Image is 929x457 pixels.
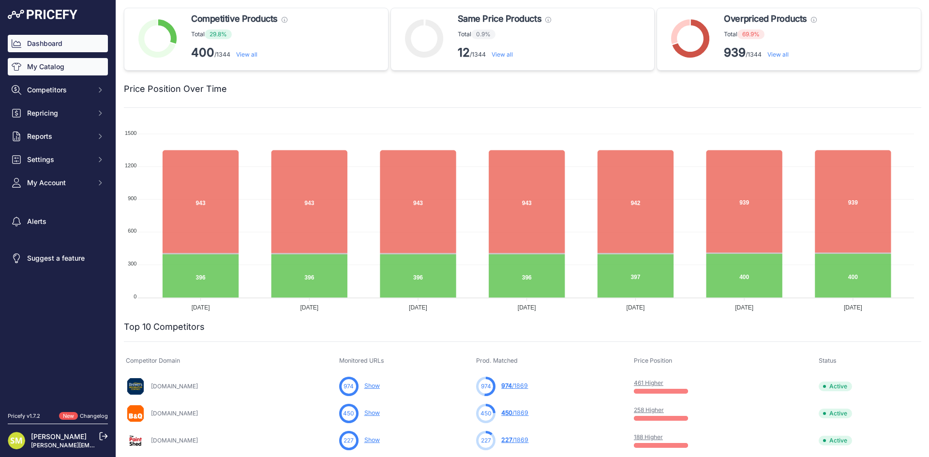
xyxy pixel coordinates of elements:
[124,320,205,334] h2: Top 10 Competitors
[364,409,380,416] a: Show
[191,45,287,60] p: /1344
[634,357,672,364] span: Price Position
[8,10,77,19] img: Pricefy Logo
[364,436,380,443] a: Show
[518,304,536,311] tspan: [DATE]
[59,412,78,420] span: New
[458,12,541,26] span: Same Price Products
[8,250,108,267] a: Suggest a feature
[191,12,278,26] span: Competitive Products
[501,382,528,389] a: 974/1869
[128,195,136,201] tspan: 900
[409,304,427,311] tspan: [DATE]
[819,436,852,445] span: Active
[124,82,227,96] h2: Price Position Over Time
[8,81,108,99] button: Competitors
[343,409,354,418] span: 450
[27,178,90,188] span: My Account
[344,436,354,445] span: 227
[480,409,492,418] span: 450
[8,412,40,420] div: Pricefy v1.7.2
[80,413,108,419] a: Changelog
[471,29,495,39] span: 0.9%
[300,304,318,311] tspan: [DATE]
[724,45,746,59] strong: 939
[27,132,90,141] span: Reports
[128,261,136,266] tspan: 300
[364,382,380,389] a: Show
[31,442,180,449] a: [PERSON_NAME][EMAIL_ADDRESS][DOMAIN_NAME]
[8,213,108,230] a: Alerts
[339,357,384,364] span: Monitored URLs
[27,108,90,118] span: Repricing
[501,409,528,416] a: 450/1869
[458,29,551,39] p: Total
[8,151,108,168] button: Settings
[151,437,198,444] a: [DOMAIN_NAME]
[236,51,257,58] a: View all
[192,304,210,311] tspan: [DATE]
[191,45,214,59] strong: 400
[819,409,852,418] span: Active
[458,45,551,60] p: /1344
[125,130,136,136] tspan: 1500
[724,29,816,39] p: Total
[128,228,136,234] tspan: 600
[724,45,816,60] p: /1344
[481,436,491,445] span: 227
[27,155,90,164] span: Settings
[501,436,528,443] a: 227/1869
[205,29,232,39] span: 29.8%
[634,379,663,386] a: 461 Higher
[481,382,491,391] span: 974
[191,29,287,39] p: Total
[151,383,198,390] a: [DOMAIN_NAME]
[819,382,852,391] span: Active
[8,58,108,75] a: My Catalog
[634,406,664,413] a: 258 Higher
[151,410,198,417] a: [DOMAIN_NAME]
[819,357,837,364] span: Status
[134,294,136,299] tspan: 0
[125,162,136,168] tspan: 1200
[126,357,180,364] span: Competitor Domain
[476,357,518,364] span: Prod. Matched
[492,51,513,58] a: View all
[8,128,108,145] button: Reports
[8,35,108,400] nav: Sidebar
[501,409,512,416] span: 450
[634,433,663,441] a: 188 Higher
[724,12,807,26] span: Overpriced Products
[27,85,90,95] span: Competitors
[8,174,108,192] button: My Account
[737,29,764,39] span: 69.9%
[844,304,862,311] tspan: [DATE]
[8,104,108,122] button: Repricing
[627,304,645,311] tspan: [DATE]
[8,35,108,52] a: Dashboard
[501,382,512,389] span: 974
[735,304,753,311] tspan: [DATE]
[767,51,789,58] a: View all
[501,436,512,443] span: 227
[458,45,470,59] strong: 12
[344,382,354,391] span: 974
[31,432,87,441] a: [PERSON_NAME]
